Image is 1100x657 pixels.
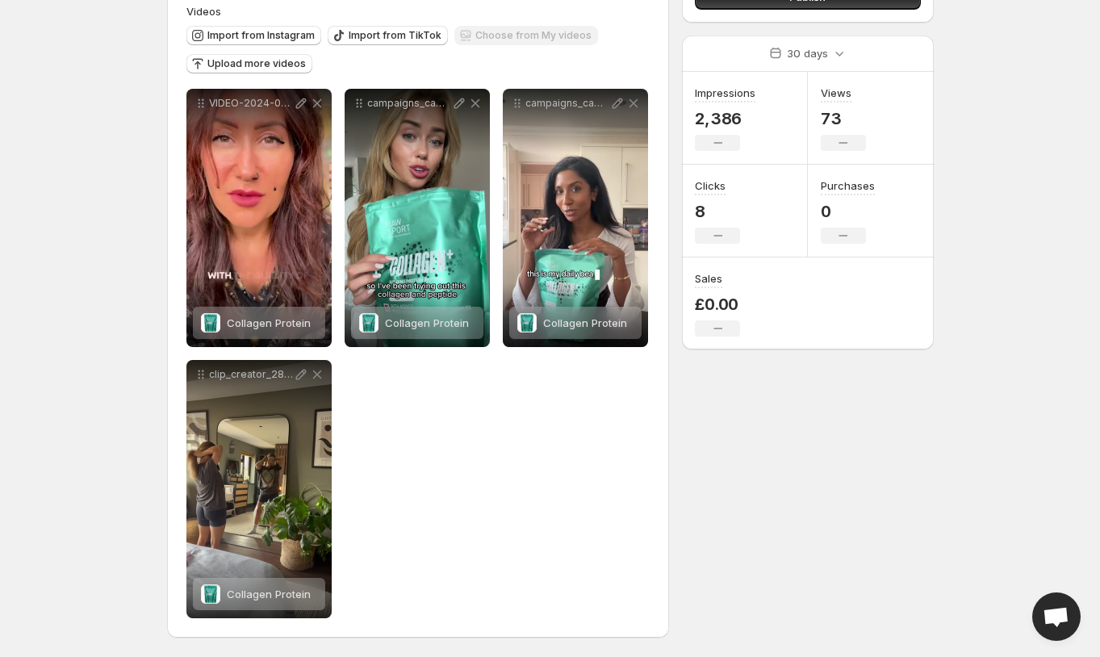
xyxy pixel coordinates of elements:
p: 30 days [787,45,828,61]
span: Collagen Protein [385,316,469,329]
span: Upload more videos [207,57,306,70]
div: campaigns_campaign-6119_clip_creator_24910_4888ae1b-94c5-4288-9251-4f24a2136151Collagen ProteinCo... [503,89,648,347]
span: Collagen Protein [227,316,311,329]
div: Open chat [1032,592,1081,641]
button: Import from TikTok [328,26,448,45]
button: Import from Instagram [186,26,321,45]
span: Import from Instagram [207,29,315,42]
img: Collagen Protein [359,313,379,333]
p: VIDEO-2024-08-11-17-59-54 [209,97,293,110]
p: 8 [695,202,740,221]
div: campaigns_campaign-6119_clip_creator_16573_92a55a8b-2c67-4855-92b5-f76cdfcb23cfCollagen ProteinCo... [345,89,490,347]
p: 2,386 [695,109,755,128]
p: campaigns_campaign-6119_clip_creator_24910_4888ae1b-94c5-4288-9251-4f24a2136151 [525,97,609,110]
p: 0 [821,202,875,221]
h3: Impressions [695,85,755,101]
p: campaigns_campaign-6119_clip_creator_16573_92a55a8b-2c67-4855-92b5-f76cdfcb23cf [367,97,451,110]
span: Videos [186,5,221,18]
h3: Purchases [821,178,875,194]
button: Upload more videos [186,54,312,73]
h3: Sales [695,270,722,287]
img: Collagen Protein [517,313,537,333]
h3: Views [821,85,851,101]
p: clip_creator_28068_f582410d-e525-421b-92b9-2c3654a2f5da [209,368,293,381]
p: 73 [821,109,866,128]
span: Collagen Protein [227,588,311,601]
span: Import from TikTok [349,29,441,42]
span: Collagen Protein [543,316,627,329]
img: Collagen Protein [201,584,220,604]
div: VIDEO-2024-08-11-17-59-54Collagen ProteinCollagen Protein [186,89,332,347]
h3: Clicks [695,178,726,194]
p: £0.00 [695,295,740,314]
div: clip_creator_28068_f582410d-e525-421b-92b9-2c3654a2f5daCollagen ProteinCollagen Protein [186,360,332,618]
img: Collagen Protein [201,313,220,333]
